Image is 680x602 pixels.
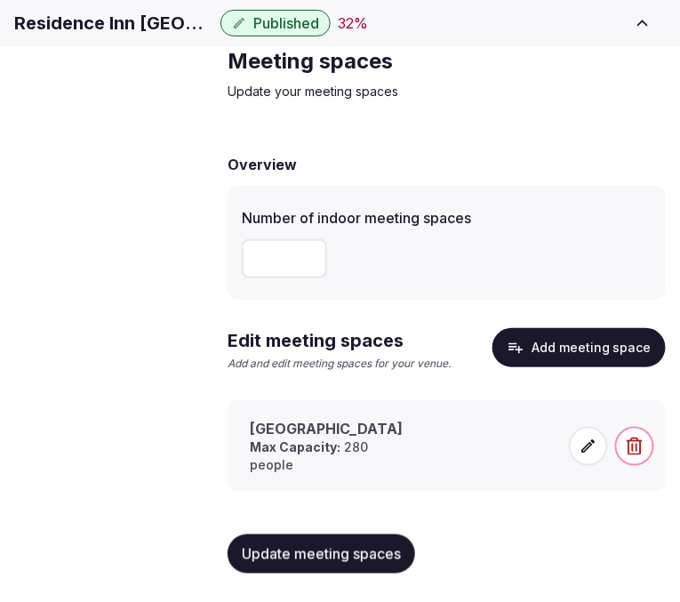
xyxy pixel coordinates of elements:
div: 32 % [338,12,368,34]
p: Update your meeting spaces [228,83,666,100]
h2: Edit meeting spaces [228,328,451,353]
button: 32% [338,12,368,34]
h2: Meeting spaces [228,47,666,76]
span: Published [253,14,319,32]
button: Update meeting spaces [228,534,415,574]
label: Number of indoor meeting spaces [242,211,652,225]
button: Toggle sidebar [620,4,666,43]
h2: Overview [228,154,297,175]
span: Update meeting spaces [242,545,401,563]
p: Add and edit meeting spaces for your venue. [228,357,451,372]
h1: Residence Inn [GEOGRAPHIC_DATA] [14,11,213,36]
button: Published [220,10,331,36]
strong: Max Capacity: [250,439,340,454]
button: Add meeting space [492,328,666,367]
h3: [GEOGRAPHIC_DATA] [250,419,403,438]
p: 280 people [250,438,403,473]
